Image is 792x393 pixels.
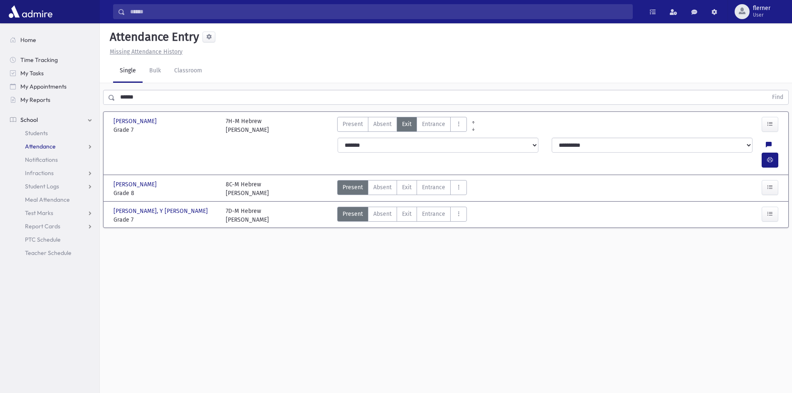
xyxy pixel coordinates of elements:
span: Attendance [25,143,56,150]
span: Notifications [25,156,58,163]
span: User [753,12,770,18]
span: Exit [402,120,412,129]
span: [PERSON_NAME] [113,117,158,126]
a: Home [3,33,99,47]
span: [PERSON_NAME], Y [PERSON_NAME] [113,207,210,215]
img: AdmirePro [7,3,54,20]
span: Entrance [422,183,445,192]
a: Teacher Schedule [3,246,99,260]
a: Time Tracking [3,53,99,67]
span: Students [25,129,48,137]
a: Students [3,126,99,140]
a: Single [113,59,143,83]
u: Missing Attendance History [110,48,183,55]
div: AttTypes [337,180,467,198]
h5: Attendance Entry [106,30,199,44]
a: Meal Attendance [3,193,99,206]
span: Absent [373,183,392,192]
a: Notifications [3,153,99,166]
a: PTC Schedule [3,233,99,246]
a: Bulk [143,59,168,83]
span: Entrance [422,120,445,129]
div: 8C-M Hebrew [PERSON_NAME] [226,180,269,198]
a: Missing Attendance History [106,48,183,55]
span: Report Cards [25,222,60,230]
div: AttTypes [337,117,467,134]
span: Grade 7 [113,126,217,134]
div: 7D-M Hebrew [PERSON_NAME] [226,207,269,224]
span: Test Marks [25,209,53,217]
span: Grade 7 [113,215,217,224]
a: My Reports [3,93,99,106]
span: Meal Attendance [25,196,70,203]
a: Student Logs [3,180,99,193]
a: Attendance [3,140,99,153]
span: Present [343,210,363,218]
span: [PERSON_NAME] [113,180,158,189]
a: My Tasks [3,67,99,80]
a: Infractions [3,166,99,180]
div: AttTypes [337,207,467,224]
input: Search [125,4,632,19]
span: My Tasks [20,69,44,77]
span: Entrance [422,210,445,218]
span: School [20,116,38,124]
span: My Reports [20,96,50,104]
a: Classroom [168,59,209,83]
span: Home [20,36,36,44]
span: Grade 8 [113,189,217,198]
span: My Appointments [20,83,67,90]
span: Time Tracking [20,56,58,64]
a: School [3,113,99,126]
span: Exit [402,210,412,218]
span: Teacher Schedule [25,249,72,257]
span: flerner [753,5,770,12]
a: Test Marks [3,206,99,220]
span: Absent [373,210,392,218]
span: Present [343,120,363,129]
div: 7H-M Hebrew [PERSON_NAME] [226,117,269,134]
span: Present [343,183,363,192]
span: Student Logs [25,183,59,190]
span: PTC Schedule [25,236,61,243]
a: My Appointments [3,80,99,93]
span: Infractions [25,169,54,177]
a: Report Cards [3,220,99,233]
span: Exit [402,183,412,192]
button: Find [767,90,788,104]
span: Absent [373,120,392,129]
